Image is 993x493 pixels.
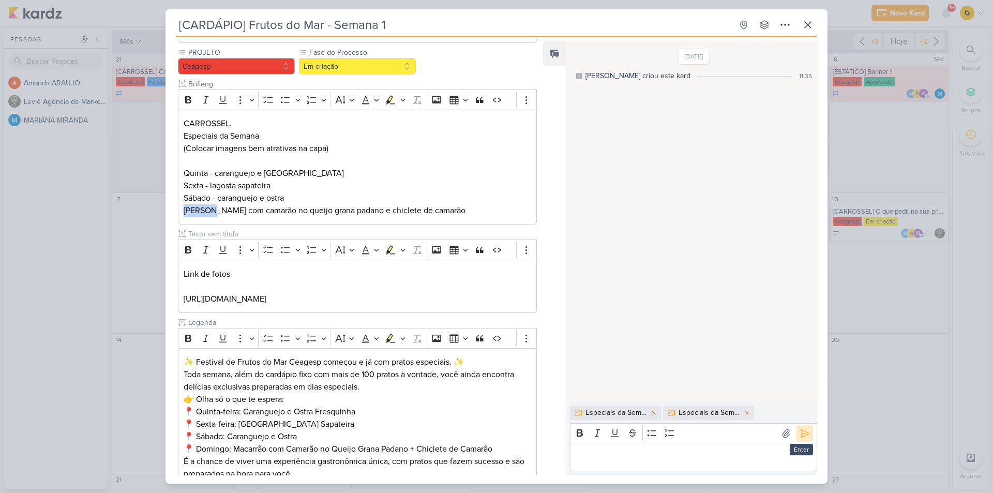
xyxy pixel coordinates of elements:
[570,423,817,443] div: Editor toolbar
[178,58,295,74] button: Ceagesp
[184,393,531,455] p: 👉 Olha só o que te espera: 📍 Quinta-feira: Caranguejo e Ostra Fresquinha 📍 Sexta-feira: [GEOGRAPH...
[186,79,537,89] input: Texto sem título
[184,356,531,393] p: ✨ Festival de Frutos do Mar Ceagesp começou e já com pratos especiais. ✨ Toda semana, além do car...
[186,229,537,240] input: Texto sem título
[178,260,537,313] div: Editor editing area: main
[178,240,537,260] div: Editor toolbar
[585,70,690,81] div: [PERSON_NAME] criou este kard
[178,89,537,110] div: Editor toolbar
[176,16,732,34] input: Kard Sem Título
[184,130,531,155] p: Especiais da Semana (Colocar imagens bem atrativas na capa)
[790,444,813,455] div: Enter
[184,293,531,305] p: [URL][DOMAIN_NAME]
[186,317,537,328] input: Texto sem título
[299,58,416,74] button: Em criação
[184,117,531,130] p: CARROSSEL.
[184,167,531,217] p: Quinta - caranguejo e [GEOGRAPHIC_DATA] Sexta - lagosta sapateira Sábado - caranguejo e ostra [PE...
[184,455,531,480] p: É a chance de viver uma experiência gastronômica única, com pratos que fazem sucesso e são prepar...
[308,47,416,58] label: Fase do Processo
[570,443,817,471] div: Editor editing area: main
[184,268,531,280] p: Link de fotos
[679,407,741,418] div: Especiais da Semana - 02.png
[178,328,537,348] div: Editor toolbar
[585,407,648,418] div: Especiais da Semana - 01.png
[178,110,537,225] div: Editor editing area: main
[799,71,812,81] div: 11:35
[187,47,295,58] label: PROJETO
